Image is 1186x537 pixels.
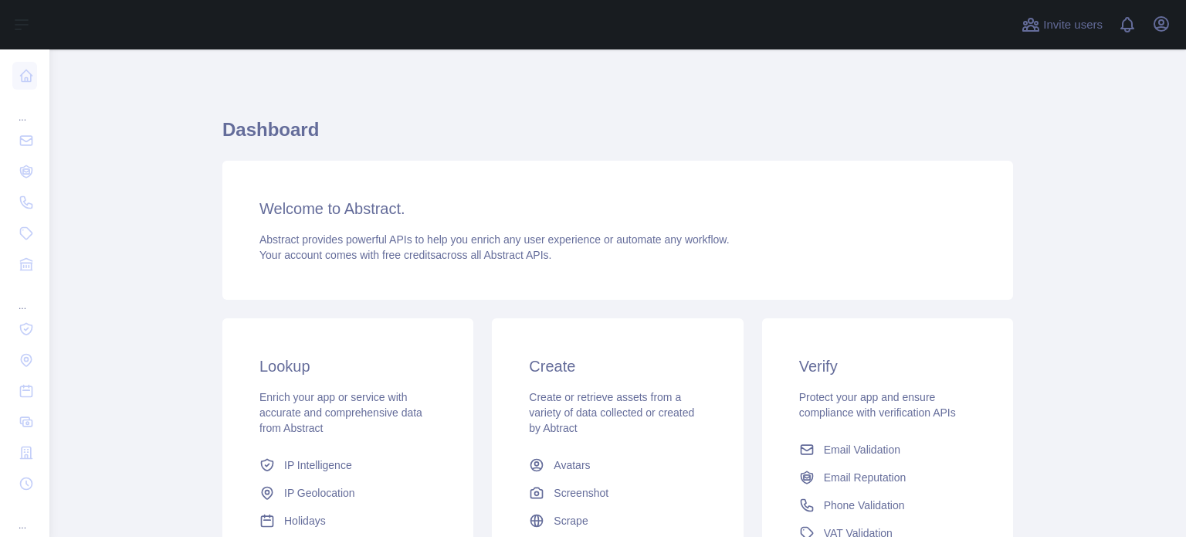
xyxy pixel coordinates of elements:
[824,470,906,485] span: Email Reputation
[799,355,976,377] h3: Verify
[253,451,442,479] a: IP Intelligence
[12,501,37,532] div: ...
[554,513,588,529] span: Scrape
[793,436,982,464] a: Email Validation
[1018,12,1106,37] button: Invite users
[284,457,352,473] span: IP Intelligence
[1043,16,1103,34] span: Invite users
[554,457,590,473] span: Avatars
[824,442,900,457] span: Email Validation
[12,281,37,312] div: ...
[529,355,706,377] h3: Create
[529,391,694,434] span: Create or retrieve assets from a variety of data collected or created by Abtract
[523,479,712,507] a: Screenshot
[793,491,982,519] a: Phone Validation
[253,507,442,535] a: Holidays
[382,249,435,261] span: free credits
[523,507,712,535] a: Scrape
[222,117,1013,155] h1: Dashboard
[259,198,976,219] h3: Welcome to Abstract.
[259,355,436,377] h3: Lookup
[259,249,551,261] span: Your account comes with across all Abstract APIs.
[554,485,608,501] span: Screenshot
[284,513,326,529] span: Holidays
[793,464,982,491] a: Email Reputation
[799,391,956,419] span: Protect your app and ensure compliance with verification APIs
[259,233,730,246] span: Abstract provides powerful APIs to help you enrich any user experience or automate any workflow.
[259,391,422,434] span: Enrich your app or service with accurate and comprehensive data from Abstract
[523,451,712,479] a: Avatars
[12,93,37,124] div: ...
[824,498,905,513] span: Phone Validation
[284,485,355,501] span: IP Geolocation
[253,479,442,507] a: IP Geolocation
